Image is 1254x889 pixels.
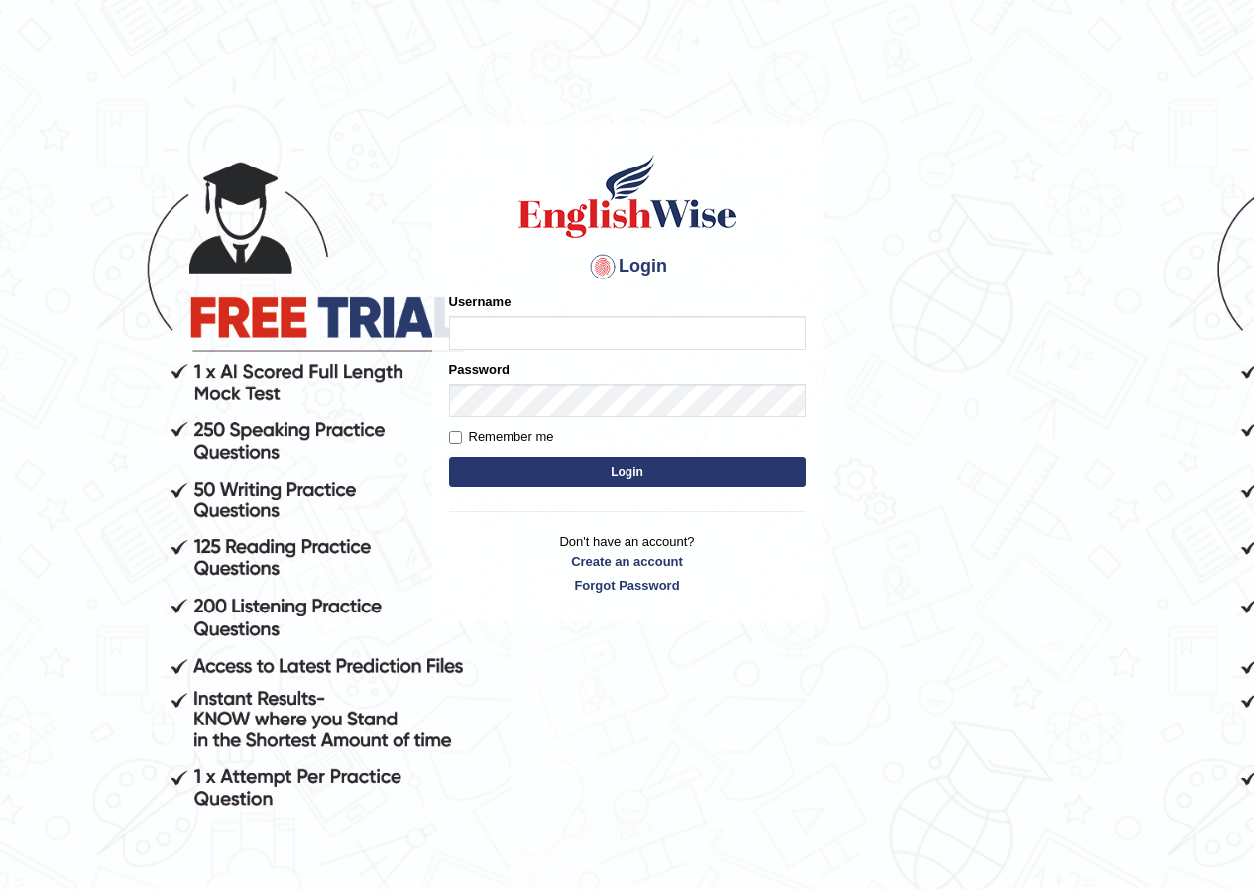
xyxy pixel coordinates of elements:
[449,292,512,311] label: Username
[449,576,806,595] a: Forgot Password
[449,552,806,571] a: Create an account
[449,251,806,282] h4: Login
[449,360,510,379] label: Password
[449,431,462,444] input: Remember me
[449,457,806,487] button: Login
[449,427,554,447] label: Remember me
[449,532,806,594] p: Don't have an account?
[514,152,741,241] img: Logo of English Wise sign in for intelligent practice with AI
